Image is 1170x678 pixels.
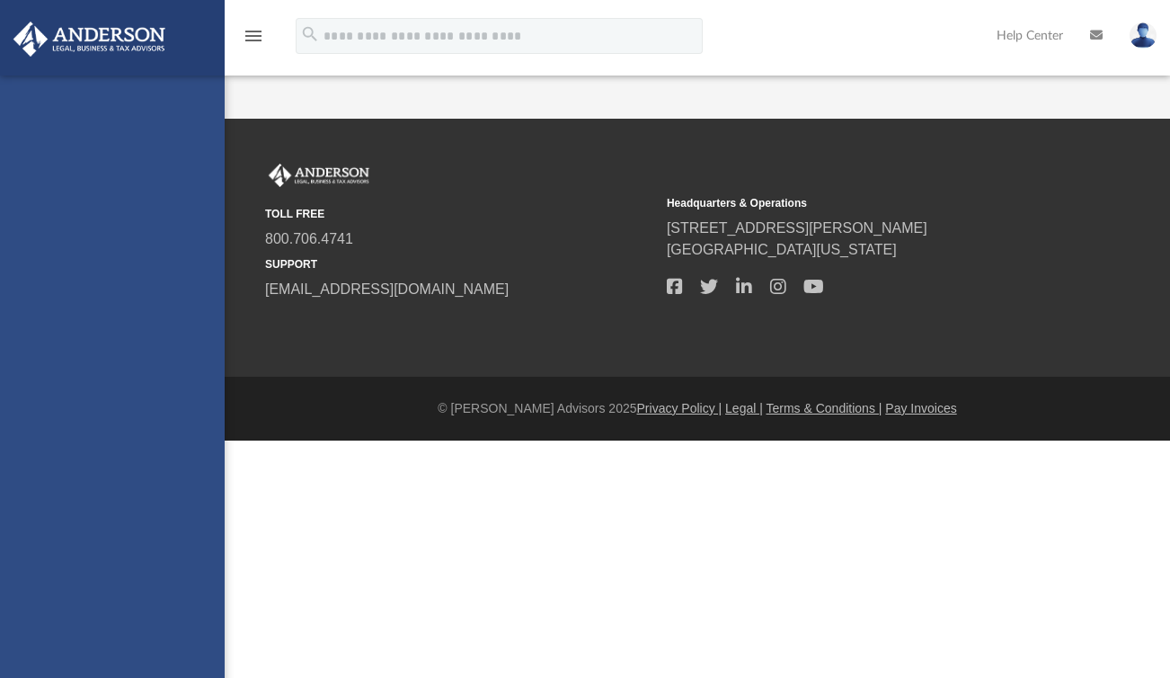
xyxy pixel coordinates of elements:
[637,401,722,415] a: Privacy Policy |
[8,22,171,57] img: Anderson Advisors Platinum Portal
[1130,22,1157,49] img: User Pic
[300,24,320,44] i: search
[265,231,353,246] a: 800.706.4741
[243,34,264,47] a: menu
[767,401,882,415] a: Terms & Conditions |
[265,206,654,222] small: TOLL FREE
[243,25,264,47] i: menu
[667,242,897,257] a: [GEOGRAPHIC_DATA][US_STATE]
[265,256,654,272] small: SUPPORT
[265,164,373,187] img: Anderson Advisors Platinum Portal
[225,399,1170,418] div: © [PERSON_NAME] Advisors 2025
[725,401,763,415] a: Legal |
[667,195,1056,211] small: Headquarters & Operations
[265,281,509,297] a: [EMAIL_ADDRESS][DOMAIN_NAME]
[667,220,927,236] a: [STREET_ADDRESS][PERSON_NAME]
[885,401,956,415] a: Pay Invoices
